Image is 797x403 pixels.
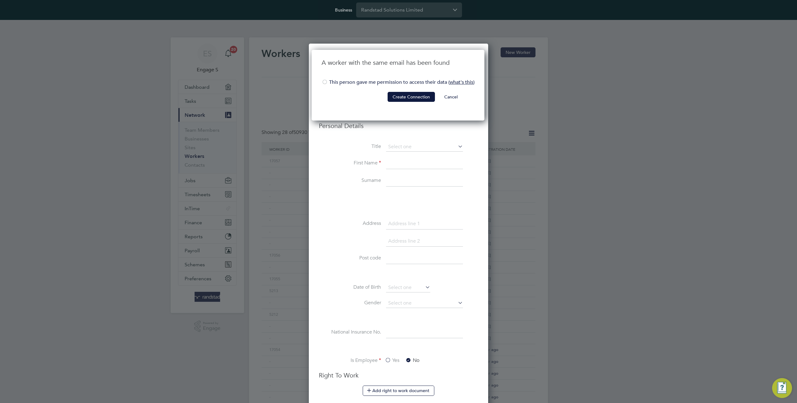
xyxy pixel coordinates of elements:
label: National Insurance No. [319,329,381,335]
label: Is Employee [319,357,381,364]
label: Gender [319,300,381,306]
input: Select one [386,283,430,292]
h3: A worker with the same email has been found [322,59,474,67]
button: Cancel [439,92,463,102]
input: Select one [386,142,463,152]
button: Engage Resource Center [772,378,792,398]
label: Post code [319,255,381,261]
h3: Right To Work [319,371,478,379]
input: Address line 1 [386,218,463,230]
button: Create Connection [388,92,435,102]
input: Address line 2 [386,236,463,247]
button: Add right to work document [363,386,434,396]
label: Title [319,143,381,150]
label: No [405,357,419,364]
span: what's this [450,79,473,85]
label: Address [319,220,381,227]
input: Select one [386,299,463,308]
label: Yes [385,357,399,364]
label: Business [335,7,352,13]
li: This person gave me permission to access their data ( ) [322,79,474,92]
label: First Name [319,160,381,166]
label: Date of Birth [319,284,381,291]
h3: Personal Details [319,122,478,130]
label: Surname [319,177,381,184]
